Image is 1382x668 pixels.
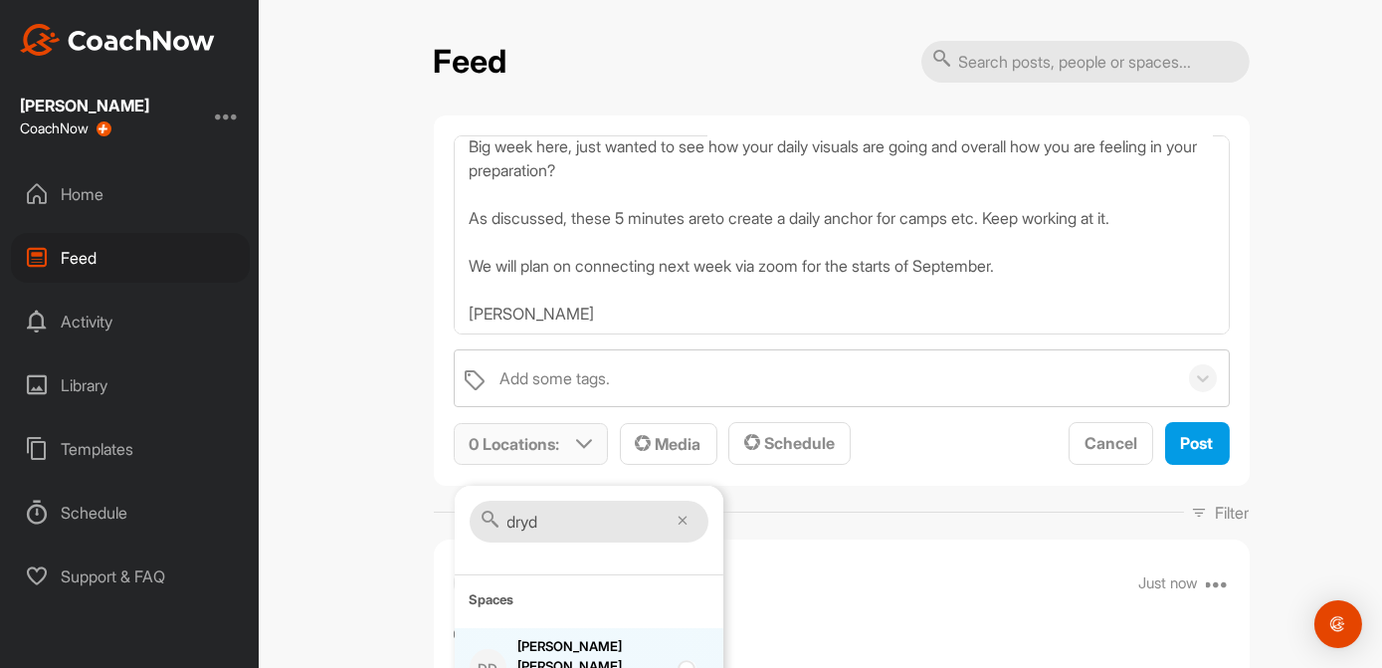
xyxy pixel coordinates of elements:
[11,552,250,601] div: Support & FAQ
[434,43,507,82] h2: Feed
[470,501,708,543] input: Search Lists
[728,422,851,465] button: Schedule
[500,366,611,390] div: Add some tags.
[11,233,250,283] div: Feed
[455,590,723,625] label: Spaces
[11,488,250,538] div: Schedule
[1181,433,1214,453] span: Post
[1216,501,1250,525] p: Filter
[1138,573,1198,593] p: Just now
[1165,422,1230,465] button: Post
[1069,422,1153,465] button: Cancel
[744,433,835,453] span: Schedule
[454,135,1230,334] textarea: Good Morning, Big week here, just wanted to see how your daily visuals are going and overall how ...
[921,41,1250,83] input: Search posts, people or spaces...
[11,297,250,346] div: Activity
[636,434,701,454] span: Media
[11,360,250,410] div: Library
[20,98,149,113] div: [PERSON_NAME]
[11,169,250,219] div: Home
[1314,600,1362,648] div: Open Intercom Messenger
[1085,433,1137,453] span: Cancel
[620,423,717,466] button: Media
[470,432,560,456] p: 0 Locations :
[20,24,215,56] img: CoachNow
[11,424,250,474] div: Templates
[20,120,111,136] div: CoachNow
[454,561,497,605] img: avatar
